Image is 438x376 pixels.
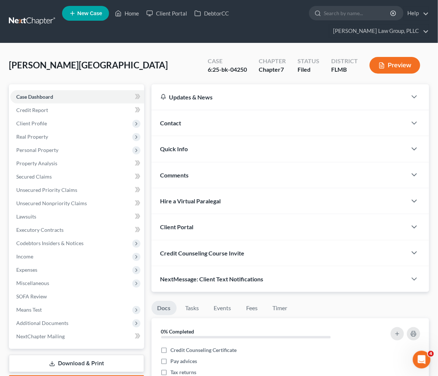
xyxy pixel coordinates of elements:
[10,183,144,197] a: Unsecured Priority Claims
[160,93,398,101] div: Updates & News
[281,66,284,73] span: 7
[16,293,47,299] span: SOFA Review
[180,301,205,315] a: Tasks
[16,133,48,140] span: Real Property
[10,223,144,237] a: Executory Contracts
[16,147,58,153] span: Personal Property
[208,301,237,315] a: Events
[160,197,221,204] span: Hire a Virtual Paralegal
[208,57,247,65] div: Case
[9,355,144,372] a: Download & Print
[16,333,65,339] span: NextChapter Mailing
[10,104,144,117] a: Credit Report
[16,306,42,313] span: Means Test
[160,275,264,282] span: NextMessage: Client Text Notifications
[10,290,144,303] a: SOFA Review
[259,65,286,74] div: Chapter
[143,7,191,20] a: Client Portal
[160,250,245,257] span: Credit Counseling Course Invite
[171,358,197,365] span: Pay advices
[160,172,189,179] span: Comments
[191,7,232,20] a: DebtorCC
[208,65,247,74] div: 6:25-bk-04250
[16,240,84,246] span: Codebtors Insiders & Notices
[10,170,144,183] a: Secured Claims
[16,160,57,166] span: Property Analysis
[171,346,237,354] span: Credit Counseling Certificate
[428,351,434,357] span: 4
[267,301,293,315] a: Timer
[16,120,47,126] span: Client Profile
[16,227,64,233] span: Executory Contracts
[16,280,49,286] span: Miscellaneous
[16,320,68,326] span: Additional Documents
[10,90,144,104] a: Case Dashboard
[160,119,181,126] span: Contact
[413,351,431,369] iframe: Intercom live chat
[259,57,286,65] div: Chapter
[16,107,48,113] span: Credit Report
[77,11,102,16] span: New Case
[16,213,36,220] span: Lawsuits
[10,157,144,170] a: Property Analysis
[16,94,53,100] span: Case Dashboard
[240,301,264,315] a: Fees
[298,65,319,74] div: Filed
[16,267,37,273] span: Expenses
[171,369,197,376] span: Tax returns
[16,187,77,193] span: Unsecured Priority Claims
[161,328,194,335] strong: 0% Completed
[404,7,429,20] a: Help
[370,57,420,74] button: Preview
[329,24,429,38] a: [PERSON_NAME] Law Group, PLLC
[9,60,168,70] span: [PERSON_NAME][GEOGRAPHIC_DATA]
[324,6,391,20] input: Search by name...
[16,253,33,260] span: Income
[160,223,194,230] span: Client Portal
[16,200,87,206] span: Unsecured Nonpriority Claims
[152,301,177,315] a: Docs
[298,57,319,65] div: Status
[331,65,358,74] div: FLMB
[331,57,358,65] div: District
[111,7,143,20] a: Home
[10,330,144,343] a: NextChapter Mailing
[16,173,52,180] span: Secured Claims
[10,197,144,210] a: Unsecured Nonpriority Claims
[10,210,144,223] a: Lawsuits
[160,145,188,152] span: Quick Info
